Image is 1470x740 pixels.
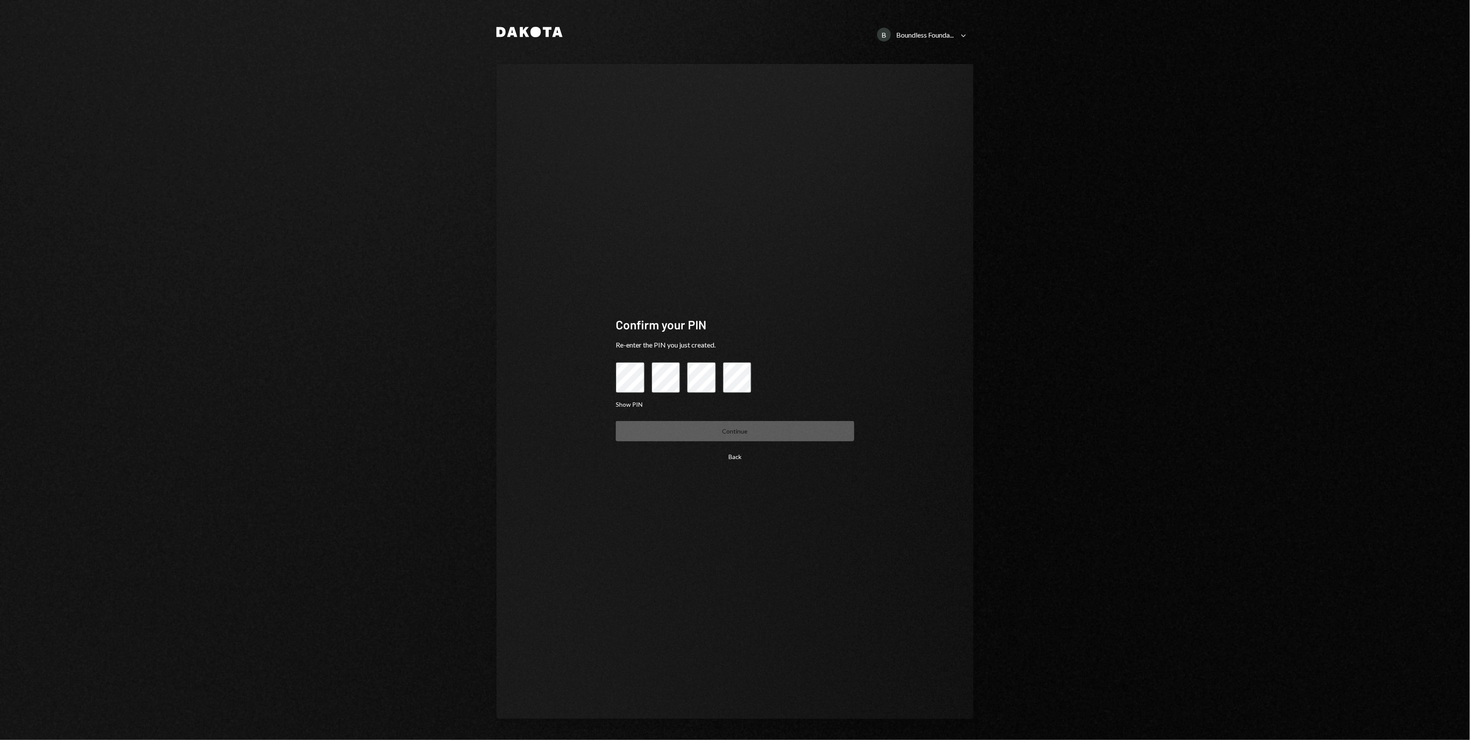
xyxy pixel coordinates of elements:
input: pin code 1 of 4 [616,362,645,393]
div: Confirm your PIN [616,316,854,333]
div: B [877,28,891,41]
button: Show PIN [616,401,643,409]
input: pin code 4 of 4 [723,362,752,393]
div: Re-enter the PIN you just created. [616,340,854,350]
input: pin code 3 of 4 [687,362,716,393]
input: pin code 2 of 4 [652,362,681,393]
div: Boundless Founda... [896,31,954,39]
button: Back [616,447,854,467]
